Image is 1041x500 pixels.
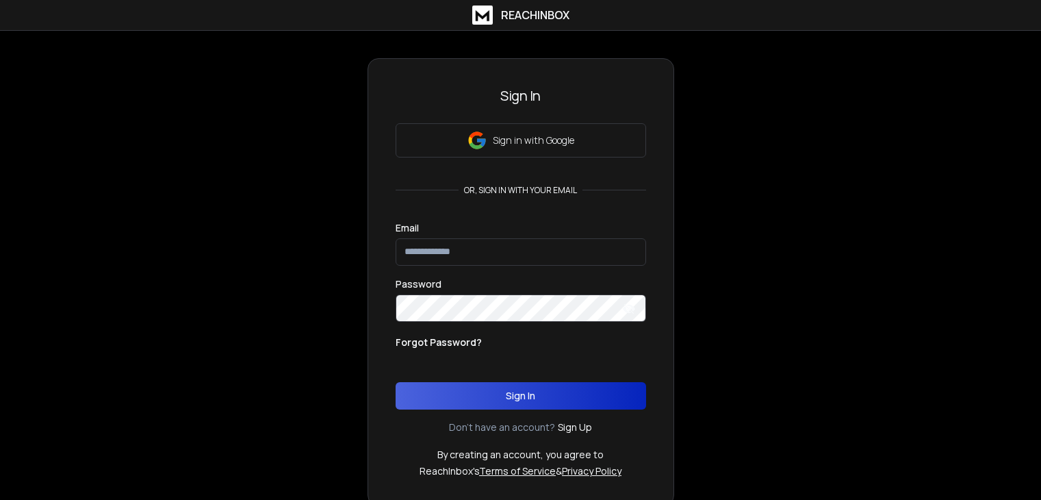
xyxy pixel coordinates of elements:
a: Sign Up [558,421,592,434]
label: Password [396,279,441,289]
button: Sign in with Google [396,123,646,158]
p: By creating an account, you agree to [437,448,604,462]
h1: ReachInbox [501,7,569,23]
p: Forgot Password? [396,336,482,349]
a: ReachInbox [472,5,569,25]
p: ReachInbox's & [420,464,621,478]
p: or, sign in with your email [459,185,582,196]
h3: Sign In [396,86,646,105]
a: Privacy Policy [562,464,621,477]
a: Terms of Service [479,464,556,477]
p: Don't have an account? [449,421,555,434]
p: Sign in with Google [493,134,574,147]
img: logo [472,5,493,25]
button: Sign In [396,382,646,410]
label: Email [396,223,419,233]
